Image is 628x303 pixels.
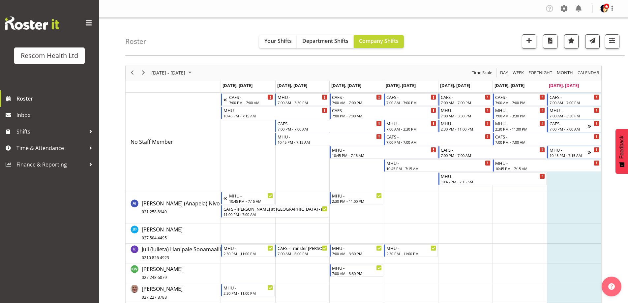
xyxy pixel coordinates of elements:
[149,66,195,80] div: August 04 - 10, 2025
[527,69,553,77] button: Fortnight
[608,283,615,290] img: help-xxl-2.png
[550,153,588,158] div: 10:45 PM - 7:15 AM
[278,139,382,145] div: 10:45 PM - 7:15 AM
[441,173,545,179] div: MHU -
[278,94,327,100] div: MHU -
[512,69,525,77] button: Timeline Week
[142,275,167,280] span: 027 248 6079
[550,126,588,132] div: 7:00 PM - 7:00 AM
[330,106,438,119] div: No Staff Member"s event - CAFS - Begin From Wednesday, August 6, 2025 at 7:00:00 PM GMT+12:00 End...
[495,133,599,140] div: CAFS -
[126,244,221,263] td: Juli (Iulieta) Hanipale Sooamaalii resource
[332,153,436,158] div: 10:45 PM - 7:15 AM
[126,93,221,191] td: No Staff Member resource
[493,93,547,106] div: No Staff Member"s event - CAFS - Begin From Saturday, August 9, 2025 at 7:00:00 AM GMT+12:00 Ends...
[221,106,329,119] div: No Staff Member"s event - MHU - Begin From Monday, August 4, 2025 at 10:45:00 PM GMT+12:00 Ends A...
[332,245,382,251] div: MHU -
[229,100,273,105] div: 7:00 PM - 7:00 AM
[522,34,536,49] button: Add a new shift
[441,107,491,113] div: MHU -
[438,106,492,119] div: No Staff Member"s event - MHU - Begin From Friday, August 8, 2025 at 7:00:00 AM GMT+12:00 Ends At...
[495,107,545,113] div: MHU -
[21,51,78,61] div: Rescom Health Ltd
[142,255,169,260] span: 0210 826 4923
[142,285,183,301] a: [PERSON_NAME]027 227 8788
[564,34,579,49] button: Highlight an important date within the roster.
[278,120,382,127] div: CAFS -
[330,93,383,106] div: No Staff Member"s event - CAFS - Begin From Wednesday, August 6, 2025 at 7:00:00 AM GMT+12:00 End...
[441,100,491,105] div: 7:00 AM - 7:00 PM
[605,34,619,49] button: Filter Shifts
[600,5,608,13] img: lisa-averill4ed0ba207759471a3c7c9c0bc18f64d8.png
[224,205,328,212] div: CAFS - [PERSON_NAME] at [GEOGRAPHIC_DATA] - req by [PERSON_NAME]
[142,285,183,300] span: [PERSON_NAME]
[386,100,436,105] div: 7:00 AM - 7:00 PM
[493,159,601,172] div: No Staff Member"s event - MHU - Begin From Saturday, August 9, 2025 at 10:45:00 PM GMT+12:00 Ends...
[577,69,600,77] span: calendar
[278,126,382,132] div: 7:00 PM - 7:00 AM
[547,146,601,159] div: No Staff Member"s event - MHU - Begin From Sunday, August 10, 2025 at 10:45:00 PM GMT+12:00 Ends ...
[386,166,491,171] div: 10:45 PM - 7:15 AM
[16,94,96,104] span: Roster
[275,120,383,132] div: No Staff Member"s event - CAFS - Begin From Tuesday, August 5, 2025 at 7:00:00 PM GMT+12:00 Ends ...
[142,246,221,261] span: Juli (Iulieta) Hanipale Sooamaalii
[16,143,86,153] span: Time & Attendance
[126,263,221,283] td: Kaye Wishart resource
[493,133,601,145] div: No Staff Member"s event - CAFS - Begin From Saturday, August 9, 2025 at 7:00:00 PM GMT+12:00 Ends...
[131,138,173,145] span: No Staff Member
[550,120,588,127] div: CAFS -
[224,284,273,291] div: MHU -
[384,93,438,106] div: No Staff Member"s event - CAFS - Begin From Thursday, August 7, 2025 at 7:00:00 AM GMT+12:00 Ends...
[330,146,438,159] div: No Staff Member"s event - MHU - Begin From Wednesday, August 6, 2025 at 10:45:00 PM GMT+12:00 End...
[386,120,436,127] div: MHU -
[221,284,275,296] div: Kenneth Tunnicliff"s event - MHU - Begin From Monday, August 4, 2025 at 2:30:00 PM GMT+12:00 Ends...
[275,244,329,257] div: Juli (Iulieta) Hanipale Sooamaalii"s event - CAFS - Transfer Susan to Wgtn - req by Bev Begin Fro...
[499,69,509,77] span: Day
[543,34,557,49] button: Download a PDF of the roster according to the set date range.
[302,37,348,45] span: Department Shifts
[386,133,491,140] div: CAFS -
[150,69,194,77] button: August 2025
[547,93,601,106] div: No Staff Member"s event - CAFS - Begin From Sunday, August 10, 2025 at 7:00:00 AM GMT+12:00 Ends ...
[471,69,493,77] button: Time Scale
[386,126,436,132] div: 7:00 AM - 3:30 PM
[229,94,273,100] div: CAFS -
[441,126,491,132] div: 2:30 PM - 11:00 PM
[585,34,600,49] button: Send a list of all shifts for the selected filtered period to all rostered employees.
[224,212,328,217] div: 11:00 PM - 7:00 AM
[142,235,167,241] span: 027 504 4495
[495,100,545,105] div: 7:00 AM - 7:00 PM
[619,136,625,159] span: Feedback
[223,82,253,88] span: [DATE], [DATE]
[142,265,183,281] a: [PERSON_NAME]027 248 6079
[438,146,547,159] div: No Staff Member"s event - CAFS - Begin From Friday, August 8, 2025 at 7:00:00 PM GMT+12:00 Ends A...
[493,106,547,119] div: No Staff Member"s event - MHU - Begin From Saturday, August 9, 2025 at 7:00:00 AM GMT+12:00 Ends ...
[512,69,524,77] span: Week
[142,245,221,261] a: Juli (Iulieta) Hanipale Sooamaalii0210 826 4923
[221,93,275,106] div: No Staff Member"s event - CAFS - Begin From Sunday, August 3, 2025 at 7:00:00 PM GMT+12:00 Ends A...
[332,146,436,153] div: MHU -
[224,113,328,118] div: 10:45 PM - 7:15 AM
[332,113,436,118] div: 7:00 PM - 7:00 AM
[125,38,146,45] h4: Roster
[386,94,436,100] div: CAFS -
[5,16,59,30] img: Rosterit website logo
[441,153,545,158] div: 7:00 PM - 7:00 AM
[441,179,545,184] div: 10:45 PM - 7:15 AM
[384,244,438,257] div: Juli (Iulieta) Hanipale Sooamaalii"s event - MHU - Begin From Thursday, August 7, 2025 at 2:30:00...
[142,200,220,215] span: [PERSON_NAME] (Anapela) Nivo
[332,251,382,256] div: 7:00 AM - 3:30 PM
[438,172,547,185] div: No Staff Member"s event - MHU - Begin From Friday, August 8, 2025 at 10:45:00 PM GMT+12:00 Ends A...
[259,35,297,48] button: Your Shifts
[16,110,96,120] span: Inbox
[494,82,524,88] span: [DATE], [DATE]
[550,146,588,153] div: MHU -
[386,139,491,145] div: 7:00 PM - 7:00 AM
[384,133,492,145] div: No Staff Member"s event - CAFS - Begin From Thursday, August 7, 2025 at 7:00:00 PM GMT+12:00 Ends...
[221,244,275,257] div: Juli (Iulieta) Hanipale Sooamaalii"s event - MHU - Begin From Monday, August 4, 2025 at 2:30:00 P...
[547,106,601,119] div: No Staff Member"s event - MHU - Begin From Sunday, August 10, 2025 at 7:00:00 AM GMT+12:00 Ends A...
[495,126,545,132] div: 2:30 PM - 11:00 PM
[138,66,149,80] div: next period
[330,244,383,257] div: Juli (Iulieta) Hanipale Sooamaalii"s event - MHU - Begin From Wednesday, August 6, 2025 at 7:00:0...
[359,37,399,45] span: Company Shifts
